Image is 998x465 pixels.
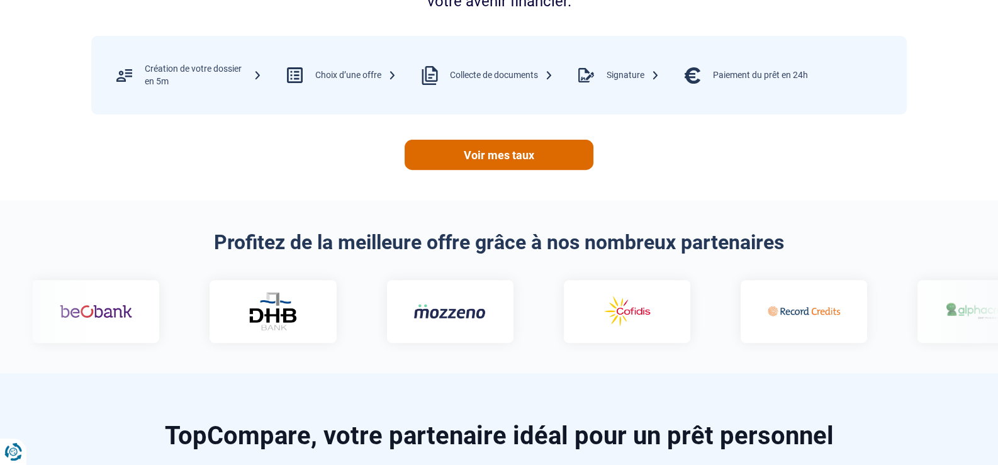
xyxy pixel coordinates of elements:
[768,293,840,330] img: Record credits
[91,230,907,254] h2: Profitez de la meilleure offre grâce à nos nombreux partenaires
[145,63,262,87] div: Création de votre dossier en 5m
[713,69,808,82] div: Paiement du prêt en 24h
[91,423,907,449] h2: TopCompare, votre partenaire idéal pour un prêt personnel
[591,293,663,330] img: Cofidis
[405,140,593,170] a: Voir mes taux
[450,69,553,82] div: Collecte de documents
[315,69,396,82] div: Choix d’une offre
[414,303,486,319] img: Mozzeno
[607,69,659,82] div: Signature
[248,292,298,330] img: DHB Bank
